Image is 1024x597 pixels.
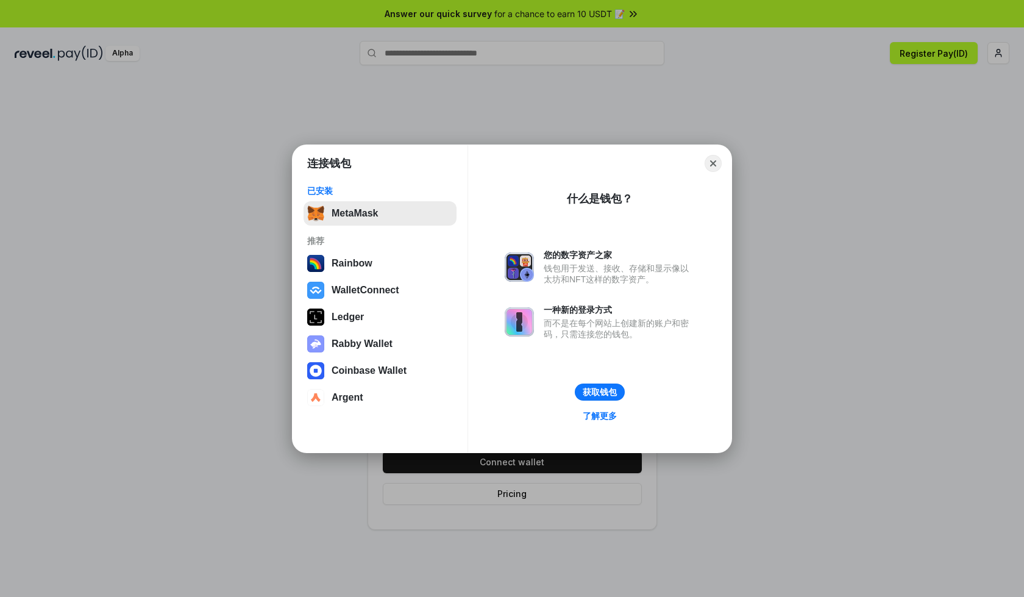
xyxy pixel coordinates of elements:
[332,312,364,323] div: Ledger
[307,282,324,299] img: svg+xml,%3Csvg%20width%3D%2228%22%20height%3D%2228%22%20viewBox%3D%220%200%2028%2028%22%20fill%3D...
[304,332,457,356] button: Rabby Wallet
[307,156,351,171] h1: 连接钱包
[332,285,399,296] div: WalletConnect
[332,338,393,349] div: Rabby Wallet
[304,278,457,302] button: WalletConnect
[304,305,457,329] button: Ledger
[304,359,457,383] button: Coinbase Wallet
[567,191,633,206] div: 什么是钱包？
[307,185,453,196] div: 已安装
[307,235,453,246] div: 推荐
[304,201,457,226] button: MetaMask
[575,384,625,401] button: 获取钱包
[307,362,324,379] img: svg+xml,%3Csvg%20width%3D%2228%22%20height%3D%2228%22%20viewBox%3D%220%200%2028%2028%22%20fill%3D...
[304,251,457,276] button: Rainbow
[544,318,695,340] div: 而不是在每个网站上创建新的账户和密码，只需连接您的钱包。
[583,387,617,398] div: 获取钱包
[544,263,695,285] div: 钱包用于发送、接收、存储和显示像以太坊和NFT这样的数字资产。
[575,408,624,424] a: 了解更多
[705,155,722,172] button: Close
[332,392,363,403] div: Argent
[332,365,407,376] div: Coinbase Wallet
[304,385,457,410] button: Argent
[544,304,695,315] div: 一种新的登录方式
[307,205,324,222] img: svg+xml,%3Csvg%20fill%3D%22none%22%20height%3D%2233%22%20viewBox%3D%220%200%2035%2033%22%20width%...
[307,389,324,406] img: svg+xml,%3Csvg%20width%3D%2228%22%20height%3D%2228%22%20viewBox%3D%220%200%2028%2028%22%20fill%3D...
[332,258,372,269] div: Rainbow
[583,410,617,421] div: 了解更多
[505,307,534,337] img: svg+xml,%3Csvg%20xmlns%3D%22http%3A%2F%2Fwww.w3.org%2F2000%2Fsvg%22%20fill%3D%22none%22%20viewBox...
[307,255,324,272] img: svg+xml,%3Csvg%20width%3D%22120%22%20height%3D%22120%22%20viewBox%3D%220%200%20120%20120%22%20fil...
[505,252,534,282] img: svg+xml,%3Csvg%20xmlns%3D%22http%3A%2F%2Fwww.w3.org%2F2000%2Fsvg%22%20fill%3D%22none%22%20viewBox...
[307,335,324,352] img: svg+xml,%3Csvg%20xmlns%3D%22http%3A%2F%2Fwww.w3.org%2F2000%2Fsvg%22%20fill%3D%22none%22%20viewBox...
[307,309,324,326] img: svg+xml,%3Csvg%20xmlns%3D%22http%3A%2F%2Fwww.w3.org%2F2000%2Fsvg%22%20width%3D%2228%22%20height%3...
[332,208,378,219] div: MetaMask
[544,249,695,260] div: 您的数字资产之家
